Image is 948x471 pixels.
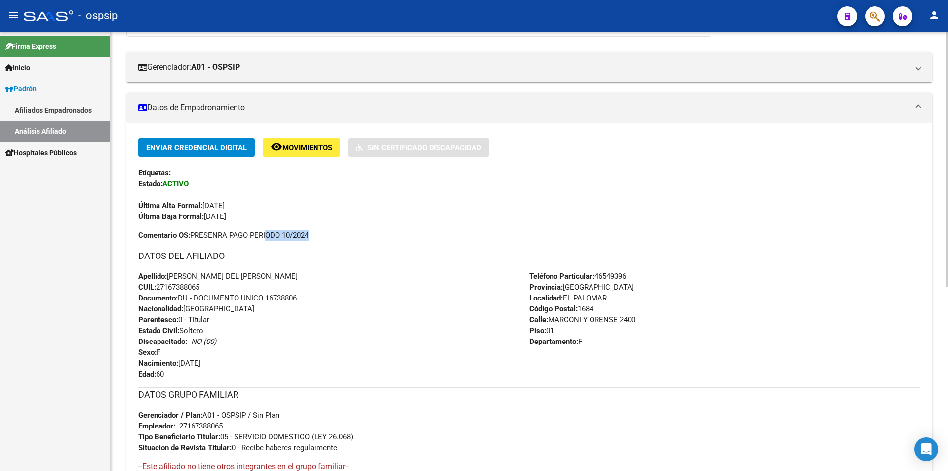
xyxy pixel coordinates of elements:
[367,143,481,152] span: Sin Certificado Discapacidad
[5,62,30,73] span: Inicio
[191,337,216,346] i: NO (00)
[162,179,189,188] strong: ACTIVO
[78,5,118,27] span: - ospsip
[529,283,563,292] strong: Provincia:
[5,41,56,52] span: Firma Express
[138,315,209,324] span: 0 - Titular
[138,370,164,379] span: 60
[529,337,582,346] span: F
[138,443,232,452] strong: Situacion de Revista Titular:
[138,231,190,240] strong: Comentario OS:
[5,84,37,94] span: Padrón
[914,437,938,461] div: Open Intercom Messenger
[138,348,157,357] strong: Sexo:
[138,62,908,73] mat-panel-title: Gerenciador:
[529,315,548,324] strong: Calle:
[8,9,20,21] mat-icon: menu
[529,283,634,292] span: [GEOGRAPHIC_DATA]
[138,337,187,346] strong: Discapacitado:
[138,422,175,430] strong: Empleador:
[138,212,226,221] span: [DATE]
[138,169,171,177] strong: Etiquetas:
[146,143,247,152] span: Enviar Credencial Digital
[529,294,563,302] strong: Localidad:
[138,179,162,188] strong: Estado:
[138,304,183,313] strong: Nacionalidad:
[138,348,160,357] span: F
[138,201,202,210] strong: Última Alta Formal:
[529,315,635,324] span: MARCONI Y ORENSE 2400
[138,388,920,402] h3: DATOS GRUPO FAMILIAR
[138,326,179,335] strong: Estado Civil:
[138,443,337,452] span: 0 - Recibe haberes regularmente
[263,138,340,157] button: Movimientos
[138,201,225,210] span: [DATE]
[138,138,255,157] button: Enviar Credencial Digital
[529,304,593,313] span: 1684
[126,93,932,123] mat-expansion-panel-header: Datos de Empadronamiento
[126,52,932,82] mat-expansion-panel-header: Gerenciador:A01 - OSPSIP
[138,304,254,313] span: [GEOGRAPHIC_DATA]
[138,411,202,420] strong: Gerenciador / Plan:
[138,432,220,441] strong: Tipo Beneficiario Titular:
[282,143,332,152] span: Movimientos
[348,138,489,157] button: Sin Certificado Discapacidad
[138,283,199,292] span: 27167388065
[138,249,920,263] h3: DATOS DEL AFILIADO
[5,147,77,158] span: Hospitales Públicos
[138,272,298,281] span: [PERSON_NAME] DEL [PERSON_NAME]
[138,212,204,221] strong: Última Baja Formal:
[529,294,607,302] span: EL PALOMAR
[529,326,554,335] span: 01
[529,337,578,346] strong: Departamento:
[138,294,297,302] span: DU - DOCUMENTO UNICO 16738806
[529,304,578,313] strong: Código Postal:
[138,315,178,324] strong: Parentesco:
[138,294,178,302] strong: Documento:
[529,272,626,281] span: 46549396
[138,230,309,241] span: PRESENRA PAGO PERIODO 10/2024
[529,326,546,335] strong: Piso:
[191,62,240,73] strong: A01 - OSPSIP
[138,359,178,368] strong: Nacimiento:
[928,9,940,21] mat-icon: person
[138,432,353,441] span: 05 - SERVICIO DOMESTICO (LEY 26.068)
[138,370,156,379] strong: Edad:
[529,272,594,281] strong: Teléfono Particular:
[138,359,200,368] span: [DATE]
[179,421,223,431] div: 27167388065
[138,411,279,420] span: A01 - OSPSIP / Sin Plan
[271,141,282,153] mat-icon: remove_red_eye
[138,326,203,335] span: Soltero
[138,283,156,292] strong: CUIL:
[138,272,167,281] strong: Apellido:
[138,102,908,113] mat-panel-title: Datos de Empadronamiento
